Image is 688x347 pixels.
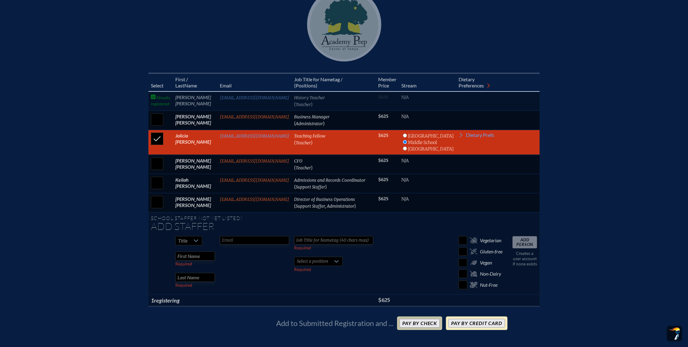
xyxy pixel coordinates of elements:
span: ( [294,203,296,209]
td: [PERSON_NAME] [PERSON_NAME] [173,193,217,212]
label: Required [294,267,311,272]
span: registering [154,297,180,304]
span: Administrator [296,121,323,126]
span: Teaching Fellow [294,133,325,139]
input: Email [220,236,289,244]
span: ( [294,120,296,126]
button: Pay by Check [400,319,440,328]
th: Memb [376,73,399,91]
td: [PERSON_NAME] [PERSON_NAME] [173,111,217,130]
li: Middle School [401,139,454,146]
span: Dietary Prefs [466,133,494,138]
span: ary Preferences [459,76,484,88]
a: [EMAIL_ADDRESS][DOMAIN_NAME] [220,95,289,100]
a: [EMAIL_ADDRESS][DOMAIN_NAME] [220,178,289,183]
span: ) [311,101,313,107]
span: Select [151,83,164,88]
span: CFO [294,159,302,164]
th: Name [173,73,217,91]
p: Add to Submitted Registration and ... [276,319,393,328]
a: Dietary Prefs [459,133,494,140]
span: ) [311,164,313,170]
a: [EMAIL_ADDRESS][DOMAIN_NAME] [220,159,289,164]
button: Pay by Credit Card [448,319,505,328]
a: [EMAIL_ADDRESS][DOMAIN_NAME] [220,114,289,120]
span: Last [175,83,184,88]
span: Nut-Free [480,282,498,288]
th: $625 [376,294,399,306]
span: Vegetarian [480,237,501,243]
span: Title [176,236,190,245]
span: Teacher [296,102,311,107]
span: Support Staffer [296,184,325,190]
span: ( [294,164,296,170]
th: Email [217,73,292,91]
a: [EMAIL_ADDRESS][DOMAIN_NAME] [220,197,289,202]
th: Diet [456,73,505,91]
span: $625 [378,158,388,163]
span: ) [325,184,327,189]
span: $625 [378,133,388,138]
span: Title [178,238,188,243]
td: [PERSON_NAME] [PERSON_NAME] [173,155,217,174]
span: N/A [401,196,409,202]
span: Non-Dairy [480,271,501,277]
span: N/A [401,95,409,100]
th: 1 [148,294,218,306]
span: ) [323,120,325,126]
li: [GEOGRAPHIC_DATA] [401,146,454,152]
img: To the top [668,327,681,340]
th: Job Title for Nametag / (Positions) [292,73,376,91]
a: [EMAIL_ADDRESS][DOMAIN_NAME] [220,133,289,139]
input: First Name [175,252,215,260]
span: Price [378,83,389,88]
span: er [392,76,396,82]
span: Admissions and Records Coordinator [294,178,365,183]
span: Select a position [294,257,331,266]
span: History Teacher [294,95,325,100]
td: [PERSON_NAME] [PERSON_NAME] [173,91,217,111]
th: Stream [399,73,456,91]
span: $625 [378,177,388,182]
span: N/A [401,158,409,163]
span: ( [294,101,296,107]
span: $625 [378,196,388,201]
span: Teacher [296,140,311,146]
td: Keilah [PERSON_NAME] [173,174,217,193]
input: Last Name [175,273,215,282]
span: N/A [401,177,409,183]
span: Teacher [296,165,311,171]
span: Gluten-free [480,248,502,255]
input: Job Title for Nametag (40 chars max) [294,236,373,244]
span: ) [354,203,356,209]
span: First / [175,76,188,82]
button: Scroll Top [667,326,682,341]
td: Jolicia [PERSON_NAME] [173,130,217,155]
span: ( [294,184,296,189]
span: $625 [378,114,388,119]
span: ) [311,139,313,145]
span: Director of Business Operations [294,197,355,202]
span: N/A [401,114,409,119]
label: Required [175,261,192,266]
span: Vegan [480,260,492,266]
span: ( [294,139,296,145]
li: [GEOGRAPHIC_DATA] [401,133,454,139]
span: Business Manager [294,114,330,120]
p: Creates a user account if none exists [512,251,537,267]
label: Required [175,283,192,288]
span: Support Staffer, Administrator [296,204,354,209]
label: Required [294,245,311,250]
